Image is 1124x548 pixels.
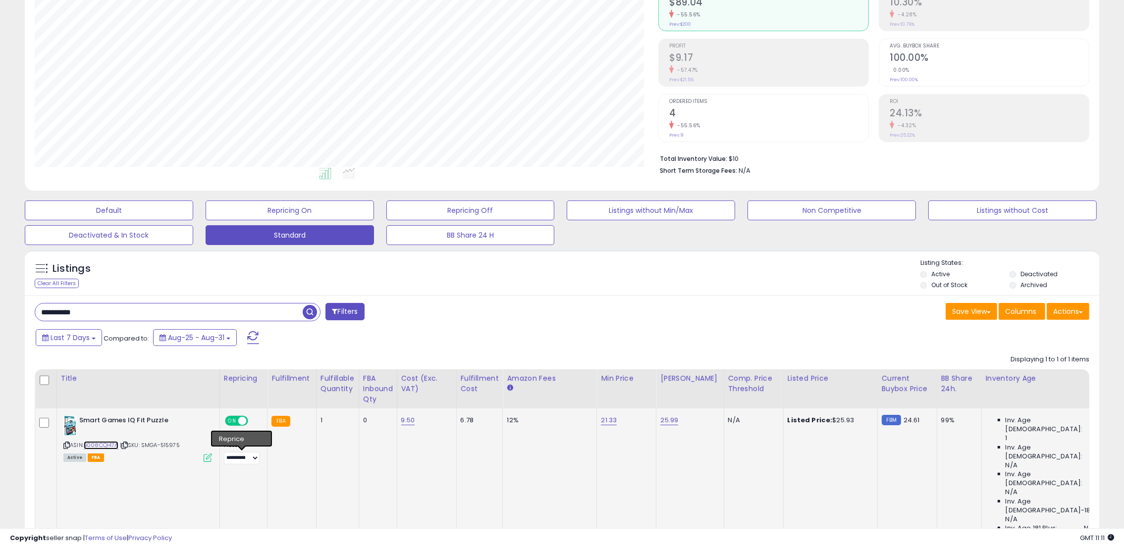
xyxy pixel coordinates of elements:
span: Avg. Buybox Share [890,44,1089,49]
a: 21.33 [601,415,617,425]
a: Privacy Policy [128,533,172,543]
span: Aug-25 - Aug-31 [168,333,224,343]
li: $10 [660,152,1082,164]
button: Standard [206,225,374,245]
h5: Listings [53,262,91,276]
span: OFF [247,417,263,425]
small: 0.00% [890,66,910,74]
small: -55.56% [674,122,700,129]
button: Listings without Min/Max [567,200,735,220]
div: Inventory Age [986,373,1100,384]
span: Inv. Age [DEMOGRAPHIC_DATA]: [1006,416,1096,434]
button: Actions [1047,303,1089,320]
span: Columns [1005,306,1036,316]
div: Clear All Filters [35,279,79,288]
div: $25.93 [788,416,870,425]
small: Prev: 9 [669,132,684,138]
b: Listed Price: [788,415,833,425]
span: ON [226,417,238,425]
img: 515MLkM-OvL._SL40_.jpg [63,416,77,436]
button: Default [25,200,193,220]
small: Prev: 10.76% [890,21,914,27]
div: 99% [941,416,974,425]
small: -57.47% [674,66,698,74]
div: Current Buybox Price [882,373,933,394]
small: Prev: 25.22% [890,132,915,138]
button: Aug-25 - Aug-31 [153,329,237,346]
small: -55.56% [674,11,700,18]
div: 6.78 [461,416,495,425]
span: Profit [669,44,868,49]
h2: 24.13% [890,107,1089,121]
span: Last 7 Days [51,333,90,343]
button: Last 7 Days [36,329,102,346]
label: Archived [1020,281,1047,289]
small: FBA [271,416,290,427]
a: 9.50 [401,415,415,425]
b: Short Term Storage Fees: [660,166,737,175]
button: Columns [999,303,1045,320]
span: N/A [1006,515,1017,524]
h2: 100.00% [890,52,1089,65]
button: Listings without Cost [928,200,1097,220]
span: Inv. Age 181 Plus: [1006,524,1058,533]
div: Repricing [224,373,264,384]
small: Prev: $21.56 [669,77,694,83]
small: -4.28% [894,11,916,18]
button: Deactivated & In Stock [25,225,193,245]
h2: $9.17 [669,52,868,65]
span: 2025-09-11 11:11 GMT [1080,533,1114,543]
div: 0 [363,416,389,425]
div: Title [61,373,215,384]
button: Repricing On [206,200,374,220]
button: Non Competitive [748,200,916,220]
div: FBA inbound Qty [363,373,393,404]
button: Repricing Off [386,200,555,220]
div: N/A [728,416,776,425]
div: seller snap | | [10,534,172,543]
p: Listing States: [920,258,1099,268]
button: Save View [946,303,997,320]
span: N/A [1006,488,1017,497]
span: 1 [1006,434,1008,443]
a: 25.99 [660,415,678,425]
div: Fulfillable Quantity [321,373,355,394]
span: Ordered Items [669,99,868,104]
small: Prev: $200 [669,21,691,27]
span: ROI [890,99,1089,104]
strong: Copyright [10,533,46,543]
label: Active [931,270,950,278]
span: FBA [88,453,105,462]
h2: 4 [669,107,868,121]
span: Inv. Age [DEMOGRAPHIC_DATA]-180: [1006,497,1096,515]
div: Amazon Fees [507,373,592,384]
span: N/A [739,166,750,175]
div: Preset: [224,442,260,464]
div: Win BuyBox [224,431,259,440]
div: BB Share 24h. [941,373,977,394]
a: B008CQI47A [84,441,118,449]
div: Cost (Exc. VAT) [401,373,452,394]
button: BB Share 24 H [386,225,555,245]
span: Compared to: [104,334,149,343]
label: Deactivated [1020,270,1058,278]
span: N/A [1084,524,1096,533]
label: Out of Stock [931,281,967,289]
div: 12% [507,416,589,425]
div: Comp. Price Threshold [728,373,779,394]
small: FBM [882,415,901,425]
div: Fulfillment [271,373,312,384]
span: | SKU: SMGA-515975 [120,441,180,449]
span: 24.61 [904,415,920,425]
div: Listed Price [788,373,873,384]
span: Inv. Age [DEMOGRAPHIC_DATA]: [1006,470,1096,488]
div: Min Price [601,373,652,384]
a: Terms of Use [85,533,127,543]
div: 1 [321,416,351,425]
b: Total Inventory Value: [660,154,727,163]
button: Filters [325,303,364,320]
div: Displaying 1 to 1 of 1 items [1011,355,1089,364]
span: All listings currently available for purchase on Amazon [63,453,86,462]
div: Fulfillment Cost [461,373,499,394]
small: Prev: 100.00% [890,77,918,83]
